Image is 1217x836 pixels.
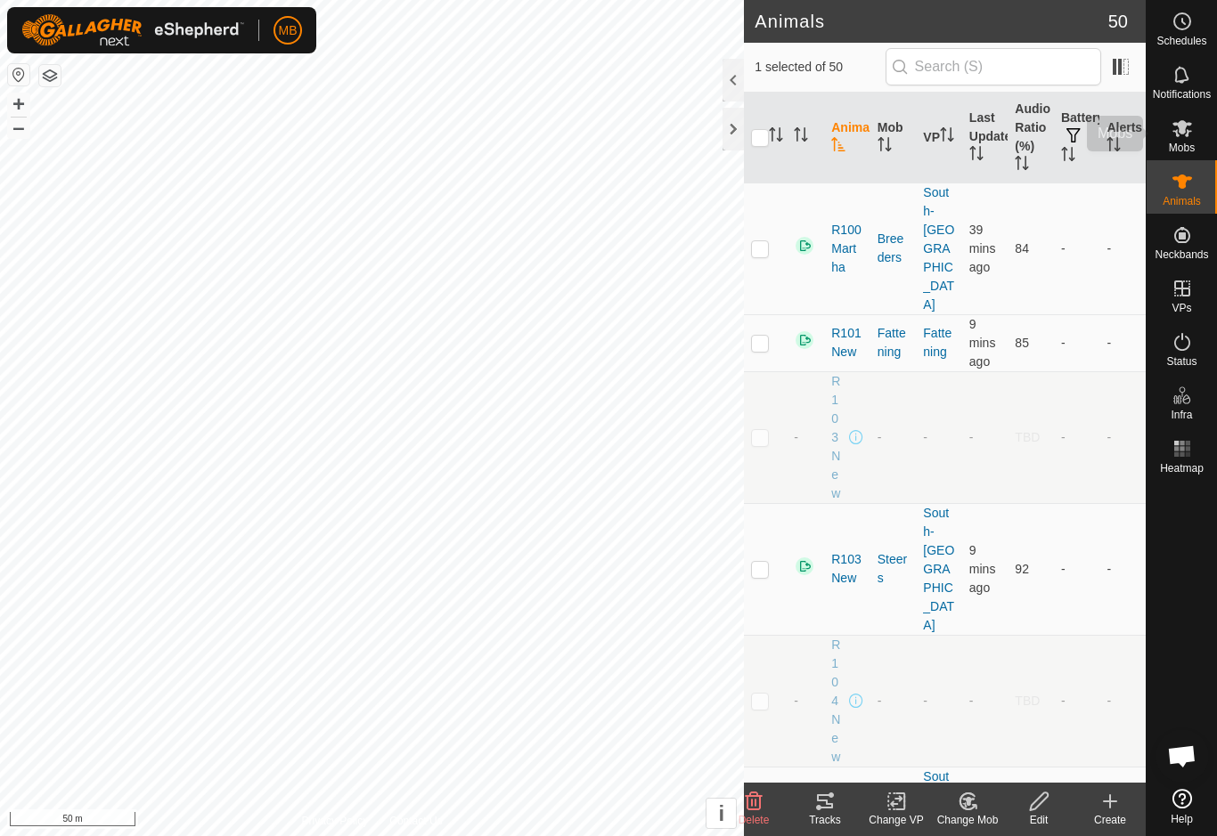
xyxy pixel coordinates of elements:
[794,556,815,577] img: returning on
[923,506,954,632] a: South-[GEOGRAPHIC_DATA]
[769,130,783,144] p-sorticon: Activate to sort
[969,543,996,595] span: 7 Oct 2025 at 6:33 pm
[1054,503,1100,635] td: -
[1171,814,1193,824] span: Help
[302,813,369,829] a: Privacy Policy
[1099,371,1146,503] td: -
[1156,729,1209,783] div: Open chat
[1054,635,1100,767] td: -
[39,65,61,86] button: Map Layers
[1008,93,1054,183] th: Audio Ratio (%)
[1099,183,1146,314] td: -
[8,93,29,115] button: +
[1107,140,1121,154] p-sorticon: Activate to sort
[1015,430,1040,444] span: TBD
[923,430,927,444] app-display-virtual-paddock-transition: -
[878,230,910,267] div: Breeders
[1054,314,1100,371] td: -
[1099,503,1146,635] td: -
[878,428,910,447] div: -
[1169,142,1195,153] span: Mobs
[932,812,1003,828] div: Change Mob
[1054,371,1100,503] td: -
[831,221,863,277] span: R100Martha
[878,692,910,710] div: -
[1099,314,1146,371] td: -
[831,372,845,503] span: R103New
[789,812,861,828] div: Tracks
[1015,562,1029,576] span: 92
[1155,249,1208,260] span: Neckbands
[794,694,798,708] span: -
[886,48,1101,85] input: Search (S)
[870,93,917,183] th: Mob
[739,814,770,826] span: Delete
[969,317,996,369] span: 7 Oct 2025 at 6:33 pm
[1015,158,1029,173] p-sorticon: Activate to sort
[794,329,815,351] img: returning on
[1156,36,1206,46] span: Schedules
[1166,356,1197,367] span: Status
[1153,89,1211,100] span: Notifications
[718,801,724,825] span: i
[923,326,952,359] a: Fattening
[1163,196,1201,207] span: Animals
[1171,410,1192,420] span: Infra
[969,223,996,274] span: 7 Oct 2025 at 6:03 pm
[1160,463,1204,474] span: Heatmap
[794,430,798,444] span: -
[1054,93,1100,183] th: Battery
[1074,812,1146,828] div: Create
[1099,93,1146,183] th: Alerts
[1015,241,1029,256] span: 84
[794,130,808,144] p-sorticon: Activate to sort
[755,11,1108,32] h2: Animals
[923,694,927,708] app-display-virtual-paddock-transition: -
[1147,782,1217,832] a: Help
[861,812,932,828] div: Change VP
[831,140,845,154] p-sorticon: Activate to sort
[940,130,954,144] p-sorticon: Activate to sort
[916,93,962,183] th: VP
[831,636,845,767] span: R104New
[878,550,910,588] div: Steers
[21,14,244,46] img: Gallagher Logo
[8,64,29,85] button: Reset Map
[831,324,863,361] span: R101New
[969,149,984,163] p-sorticon: Activate to sort
[878,140,892,154] p-sorticon: Activate to sort
[1015,336,1029,350] span: 85
[707,799,736,828] button: i
[923,185,954,312] a: South-[GEOGRAPHIC_DATA]
[1099,635,1146,767] td: -
[755,58,885,77] span: 1 selected of 50
[878,324,910,361] div: Fattening
[962,93,1009,183] th: Last Updated
[1015,694,1040,708] span: TBD
[1108,8,1128,35] span: 50
[389,813,442,829] a: Contact Us
[1054,183,1100,314] td: -
[969,694,974,708] span: -
[794,235,815,256] img: returning on
[831,550,863,588] span: R103New
[8,117,29,138] button: –
[1172,303,1191,313] span: VPs
[969,430,974,444] span: -
[1061,150,1075,164] p-sorticon: Activate to sort
[824,93,870,183] th: Animal
[279,21,298,40] span: MB
[1003,812,1074,828] div: Edit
